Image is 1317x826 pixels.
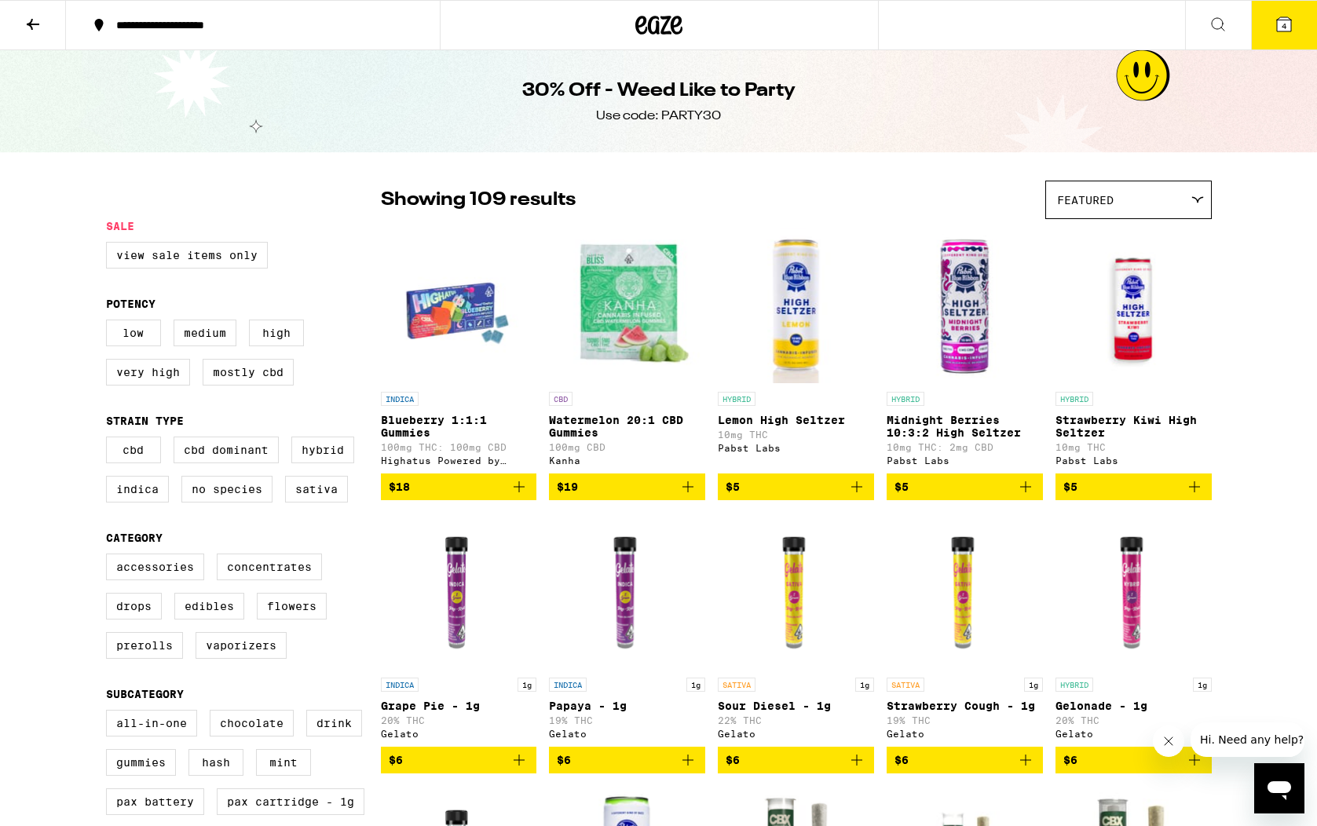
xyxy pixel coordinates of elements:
p: Watermelon 20:1 CBD Gummies [549,414,705,439]
img: Gelato - Sour Diesel - 1g [718,513,874,670]
div: Pabst Labs [1055,455,1212,466]
label: Vaporizers [196,632,287,659]
div: Gelato [381,729,537,739]
legend: Strain Type [106,415,184,427]
label: Hash [188,749,243,776]
label: Mostly CBD [203,359,294,386]
label: Indica [106,476,169,503]
button: Add to bag [381,747,537,773]
a: Open page for Sour Diesel - 1g from Gelato [718,513,874,747]
button: Add to bag [887,747,1043,773]
span: $6 [726,754,740,766]
p: INDICA [381,678,419,692]
span: $6 [894,754,909,766]
img: Kanha - Watermelon 20:1 CBD Gummies [549,227,705,384]
p: HYBRID [1055,392,1093,406]
p: Sour Diesel - 1g [718,700,874,712]
span: $6 [389,754,403,766]
div: Gelato [887,729,1043,739]
label: Prerolls [106,632,183,659]
span: $5 [726,481,740,493]
p: Midnight Berries 10:3:2 High Seltzer [887,414,1043,439]
span: $6 [557,754,571,766]
p: 22% THC [718,715,874,725]
p: 10mg THC [1055,442,1212,452]
label: High [249,320,304,346]
img: Pabst Labs - Lemon High Seltzer [718,227,874,384]
div: Gelato [1055,729,1212,739]
p: 1g [855,678,874,692]
a: Open page for Gelonade - 1g from Gelato [1055,513,1212,747]
div: Use code: PARTY30 [596,108,721,125]
span: $5 [894,481,909,493]
button: Add to bag [1055,747,1212,773]
a: Open page for Strawberry Cough - 1g from Gelato [887,513,1043,747]
a: Open page for Watermelon 20:1 CBD Gummies from Kanha [549,227,705,473]
legend: Category [106,532,163,544]
a: Open page for Lemon High Seltzer from Pabst Labs [718,227,874,473]
button: Add to bag [549,473,705,500]
p: INDICA [549,678,587,692]
legend: Potency [106,298,155,310]
p: CBD [549,392,573,406]
label: View Sale Items Only [106,242,268,269]
p: SATIVA [887,678,924,692]
p: INDICA [381,392,419,406]
img: Gelato - Grape Pie - 1g [381,513,537,670]
a: Open page for Midnight Berries 10:3:2 High Seltzer from Pabst Labs [887,227,1043,473]
p: 19% THC [549,715,705,725]
label: CBD Dominant [174,437,279,463]
button: Add to bag [718,747,874,773]
img: Gelato - Gelonade - 1g [1055,513,1212,670]
p: Grape Pie - 1g [381,700,537,712]
img: Highatus Powered by Cannabiotix - Blueberry 1:1:1 Gummies [381,227,537,384]
label: Mint [256,749,311,776]
button: Add to bag [1055,473,1212,500]
span: $19 [557,481,578,493]
label: Medium [174,320,236,346]
img: Gelato - Strawberry Cough - 1g [887,513,1043,670]
p: 10mg THC: 2mg CBD [887,442,1043,452]
div: Highatus Powered by Cannabiotix [381,455,537,466]
label: PAX Battery [106,788,204,815]
p: HYBRID [1055,678,1093,692]
p: SATIVA [718,678,755,692]
p: HYBRID [887,392,924,406]
label: Sativa [285,476,348,503]
iframe: Close message [1153,725,1184,757]
label: Drink [306,710,362,736]
p: 100mg THC: 100mg CBD [381,442,537,452]
label: Hybrid [291,437,354,463]
iframe: Button to launch messaging window [1254,763,1304,813]
div: Gelato [549,729,705,739]
button: Add to bag [549,747,705,773]
label: Flowers [257,593,327,619]
p: Lemon High Seltzer [718,414,874,426]
a: Open page for Blueberry 1:1:1 Gummies from Highatus Powered by Cannabiotix [381,227,537,473]
p: Gelonade - 1g [1055,700,1212,712]
a: Open page for Strawberry Kiwi High Seltzer from Pabst Labs [1055,227,1212,473]
span: Featured [1057,194,1114,206]
p: 1g [686,678,705,692]
p: 19% THC [887,715,1043,725]
label: Drops [106,593,162,619]
p: Strawberry Cough - 1g [887,700,1043,712]
label: Low [106,320,161,346]
p: Showing 109 results [381,187,576,214]
p: 1g [1024,678,1043,692]
label: Edibles [174,593,244,619]
label: Gummies [106,749,176,776]
a: Open page for Papaya - 1g from Gelato [549,513,705,747]
div: Pabst Labs [887,455,1043,466]
p: 1g [518,678,536,692]
label: PAX Cartridge - 1g [217,788,364,815]
p: Blueberry 1:1:1 Gummies [381,414,537,439]
label: Concentrates [217,554,322,580]
button: 4 [1251,1,1317,49]
legend: Subcategory [106,688,184,700]
h1: 30% Off - Weed Like to Party [522,78,796,104]
p: 10mg THC [718,429,874,440]
span: $18 [389,481,410,493]
img: Pabst Labs - Strawberry Kiwi High Seltzer [1055,227,1212,384]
